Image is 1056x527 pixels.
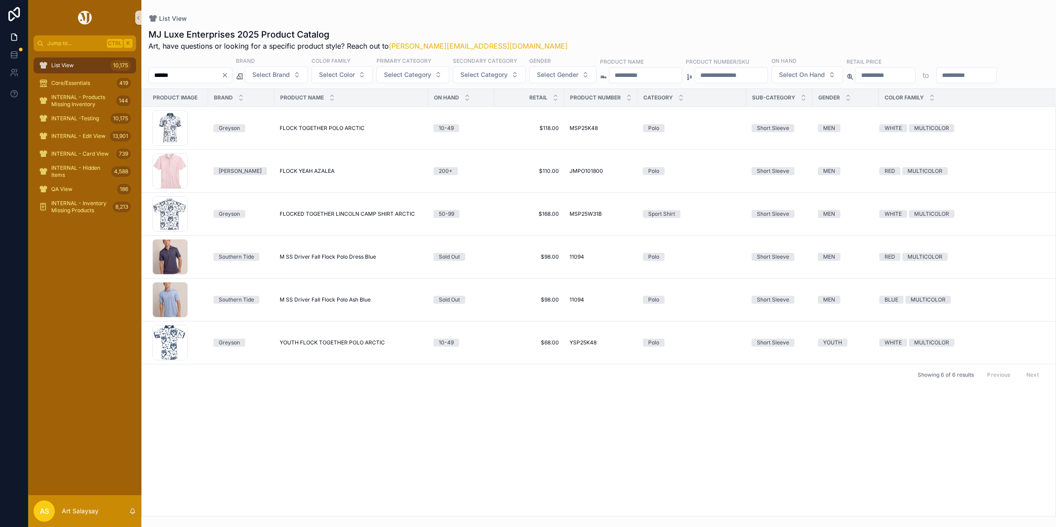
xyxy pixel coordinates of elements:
[439,296,460,304] div: Sold Out
[752,167,807,175] a: Short Sleeve
[885,94,924,101] span: Color Family
[245,66,308,83] button: Select Button
[213,253,269,261] a: Southern Tide
[570,253,584,260] span: 11094
[648,210,675,218] div: Sport Shirt
[34,75,136,91] a: Core/Essentials419
[280,210,415,218] span: FLOCKED TOGETHER LINCOLN CAMP SHIRT ARCTIC
[500,125,559,132] a: $118.00
[213,124,269,132] a: Greyson
[376,57,431,65] label: Primary Category
[219,124,240,132] div: Greyson
[236,57,255,65] label: Brand
[51,150,109,157] span: INTERNAL - Card View
[570,339,632,346] a: YSP25K48
[453,66,526,83] button: Select Button
[643,339,741,347] a: Polo
[34,57,136,73] a: List View10,175
[110,113,131,124] div: 10,175
[51,133,106,140] span: INTERNAL - Edit View
[51,200,109,214] span: INTERNAL - Inventory Missing Products
[34,111,136,126] a: INTERNAL -Testing10,175
[433,296,489,304] a: Sold Out
[771,57,797,65] label: On Hand
[643,94,673,101] span: Category
[643,253,741,261] a: Polo
[117,78,131,88] div: 419
[686,57,749,65] label: Product Number/SKU
[280,339,423,346] a: YOUTH FLOCK TOGETHER POLO ARCTIC
[818,167,874,175] a: MEN
[908,167,942,175] div: MULTICOLOR
[213,339,269,347] a: Greyson
[159,14,187,23] span: List View
[311,66,373,83] button: Select Button
[879,210,1044,218] a: WHITEMULTICOLOR
[116,149,131,159] div: 739
[213,210,269,218] a: Greyson
[153,94,198,101] span: Product Image
[219,167,262,175] div: [PERSON_NAME]
[384,70,431,79] span: Select Category
[879,296,1044,304] a: BLUEMULTICOLOR
[643,296,741,304] a: Polo
[771,66,843,83] button: Select Button
[570,168,632,175] a: JMPO101800
[34,35,136,51] button: Jump to...CtrlK
[823,339,842,347] div: YOUTH
[433,124,489,132] a: 10-49
[500,168,559,175] span: $110.00
[879,167,1044,175] a: REDMULTICOLOR
[818,94,840,101] span: Gender
[280,125,365,132] span: FLOCK TOGETHER POLO ARCTIC
[439,210,454,218] div: 50-99
[148,41,568,51] span: Art, have questions or looking for a specific product style? Reach out to
[885,296,898,304] div: BLUE
[570,125,632,132] a: MSP25K48
[51,186,72,193] span: QA View
[214,94,233,101] span: Brand
[219,210,240,218] div: Greyson
[823,210,835,218] div: MEN
[643,124,741,132] a: Polo
[752,339,807,347] a: Short Sleeve
[51,80,90,87] span: Core/Essentials
[911,296,946,304] div: MULTICOLOR
[221,72,232,79] button: Clear
[918,371,974,378] span: Showing 6 of 6 results
[914,124,949,132] div: MULTICOLOR
[885,339,902,347] div: WHITE
[280,125,423,132] a: FLOCK TOGETHER POLO ARCTIC
[51,62,74,69] span: List View
[879,253,1044,261] a: REDMULTICOLOR
[570,125,598,132] span: MSP25K48
[62,507,99,516] p: Art Salaysay
[570,94,621,101] span: Product Number
[570,339,596,346] span: YSP25K48
[34,199,136,215] a: INTERNAL - Inventory Missing Products8,213
[823,296,835,304] div: MEN
[500,253,559,260] span: $98.00
[529,66,596,83] button: Select Button
[752,210,807,218] a: Short Sleeve
[779,70,825,79] span: Select On Hand
[757,210,789,218] div: Short Sleeve
[818,339,874,347] a: YOUTH
[51,94,113,108] span: INTERNAL - Products Missing Inventory
[908,253,942,261] div: MULTICOLOR
[752,296,807,304] a: Short Sleeve
[500,339,559,346] span: $68.00
[823,167,835,175] div: MEN
[148,28,568,41] h1: MJ Luxe Enterprises 2025 Product Catalog
[818,210,874,218] a: MEN
[500,296,559,303] span: $98.00
[433,253,489,261] a: Sold Out
[219,253,254,261] div: Southern Tide
[648,124,659,132] div: Polo
[529,57,551,65] label: Gender
[110,131,131,141] div: 13,901
[433,339,489,347] a: 10-49
[252,70,290,79] span: Select Brand
[570,253,632,260] a: 11094
[648,253,659,261] div: Polo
